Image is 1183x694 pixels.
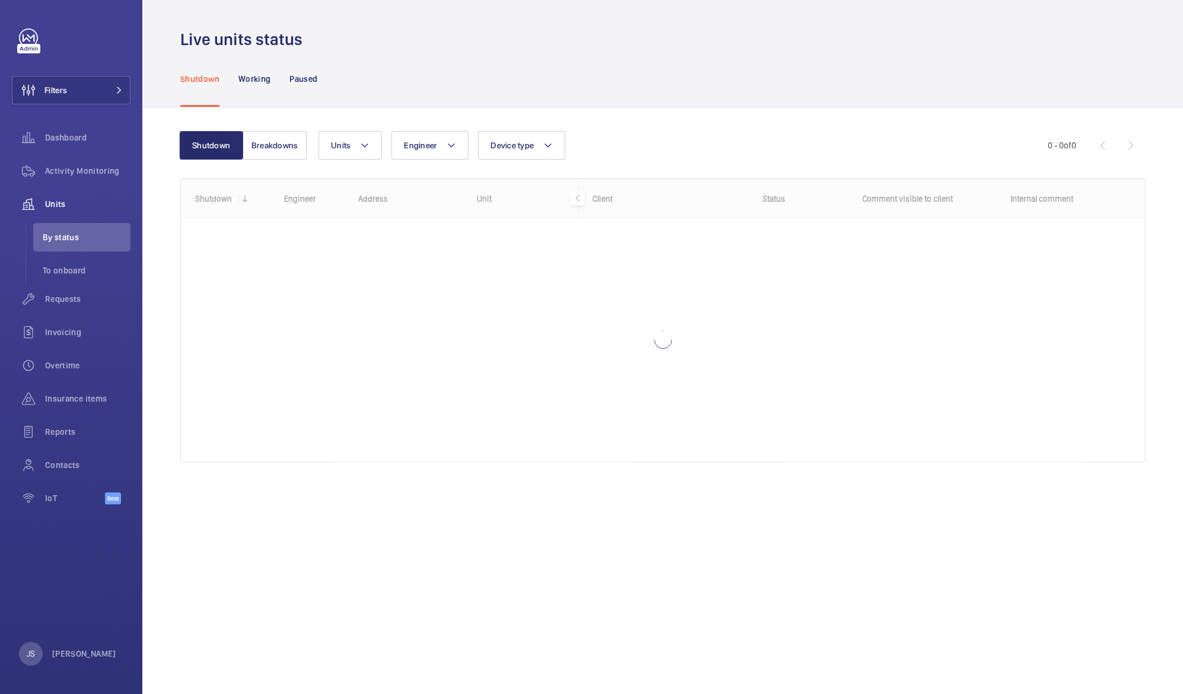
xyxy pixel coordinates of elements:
span: IoT [45,492,105,504]
span: 0 - 0 0 [1048,141,1076,149]
span: To onboard [43,265,130,276]
p: [PERSON_NAME] [52,648,116,660]
p: JS [27,648,35,660]
p: Shutdown [180,73,219,85]
span: Beta [105,492,121,504]
button: Shutdown [179,131,243,160]
span: Engineer [404,141,437,150]
span: Dashboard [45,132,130,144]
button: Engineer [391,131,468,160]
button: Filters [12,76,130,104]
span: Reports [45,426,130,438]
span: Units [45,198,130,210]
span: Invoicing [45,326,130,338]
span: Filters [44,84,67,96]
span: of [1064,141,1072,150]
span: Units [331,141,350,150]
span: Activity Monitoring [45,165,130,177]
span: By status [43,231,130,243]
h1: Live units status [180,28,310,50]
span: Requests [45,293,130,305]
span: Device type [490,141,534,150]
p: Paused [289,73,317,85]
button: Units [318,131,382,160]
button: Device type [478,131,565,160]
span: Overtime [45,359,130,371]
span: Contacts [45,459,130,471]
p: Working [238,73,270,85]
button: Breakdowns [243,131,307,160]
span: Insurance items [45,393,130,405]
